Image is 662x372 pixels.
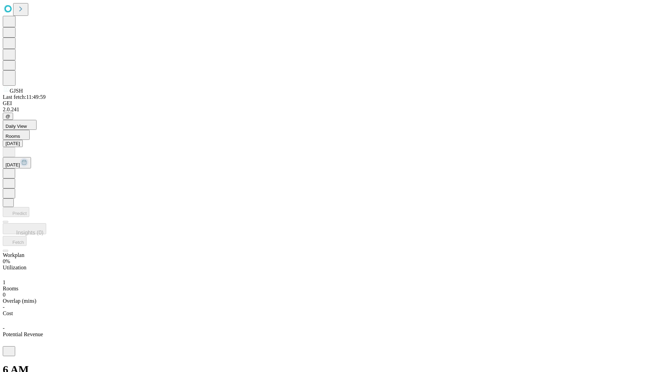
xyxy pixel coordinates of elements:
button: Predict [3,207,29,217]
div: 2.0.241 [3,106,659,113]
span: Utilization [3,265,26,270]
div: GEI [3,100,659,106]
button: Insights (0) [3,223,46,234]
span: Rooms [3,286,18,291]
span: Cost [3,310,13,316]
span: Insights (0) [16,230,43,236]
span: GJSH [10,88,23,94]
button: @ [3,113,13,120]
span: 0% [3,258,10,264]
span: - [3,304,4,310]
span: [DATE] [6,162,20,167]
button: Fetch [3,236,27,246]
span: Potential Revenue [3,331,43,337]
span: Daily View [6,124,27,129]
button: [DATE] [3,140,23,147]
span: 1 [3,279,6,285]
button: Rooms [3,130,30,140]
button: [DATE] [3,157,31,168]
span: Workplan [3,252,24,258]
span: Overlap (mins) [3,298,36,304]
span: Last fetch: 11:49:59 [3,94,46,100]
span: - [3,325,4,331]
span: Rooms [6,134,20,139]
button: Daily View [3,120,37,130]
span: @ [6,114,10,119]
span: 0 [3,292,6,298]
